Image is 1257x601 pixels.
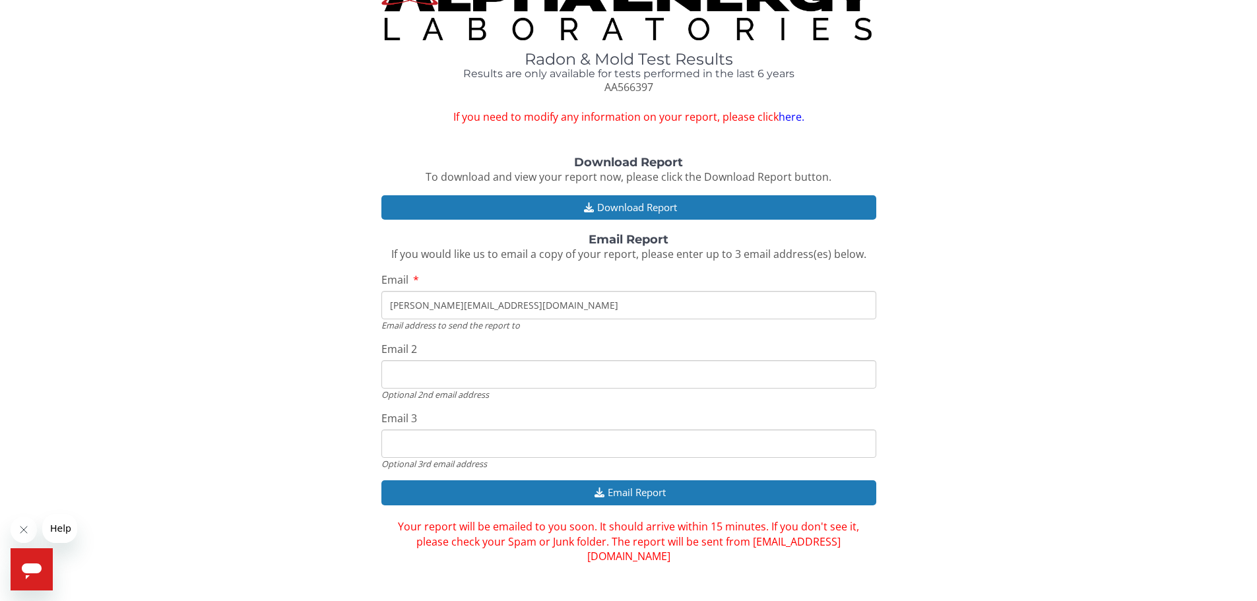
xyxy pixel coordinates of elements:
[381,342,417,356] span: Email 2
[398,519,859,564] span: Your report will be emailed to you soon. It should arrive within 15 minutes. If you don't see it,...
[381,458,876,470] div: Optional 3rd email address
[426,170,831,184] span: To download and view your report now, please click the Download Report button.
[381,480,876,505] button: Email Report
[381,272,408,287] span: Email
[381,411,417,426] span: Email 3
[381,389,876,400] div: Optional 2nd email address
[381,195,876,220] button: Download Report
[779,110,804,124] a: here.
[391,247,866,261] span: If you would like us to email a copy of your report, please enter up to 3 email address(es) below.
[381,51,876,68] h1: Radon & Mold Test Results
[11,517,37,543] iframe: Close message
[381,68,876,80] h4: Results are only available for tests performed in the last 6 years
[604,80,653,94] span: AA566397
[381,319,876,331] div: Email address to send the report to
[589,232,668,247] strong: Email Report
[11,548,53,590] iframe: Button to launch messaging window
[381,110,876,125] span: If you need to modify any information on your report, please click
[574,155,683,170] strong: Download Report
[42,514,77,543] iframe: Message from company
